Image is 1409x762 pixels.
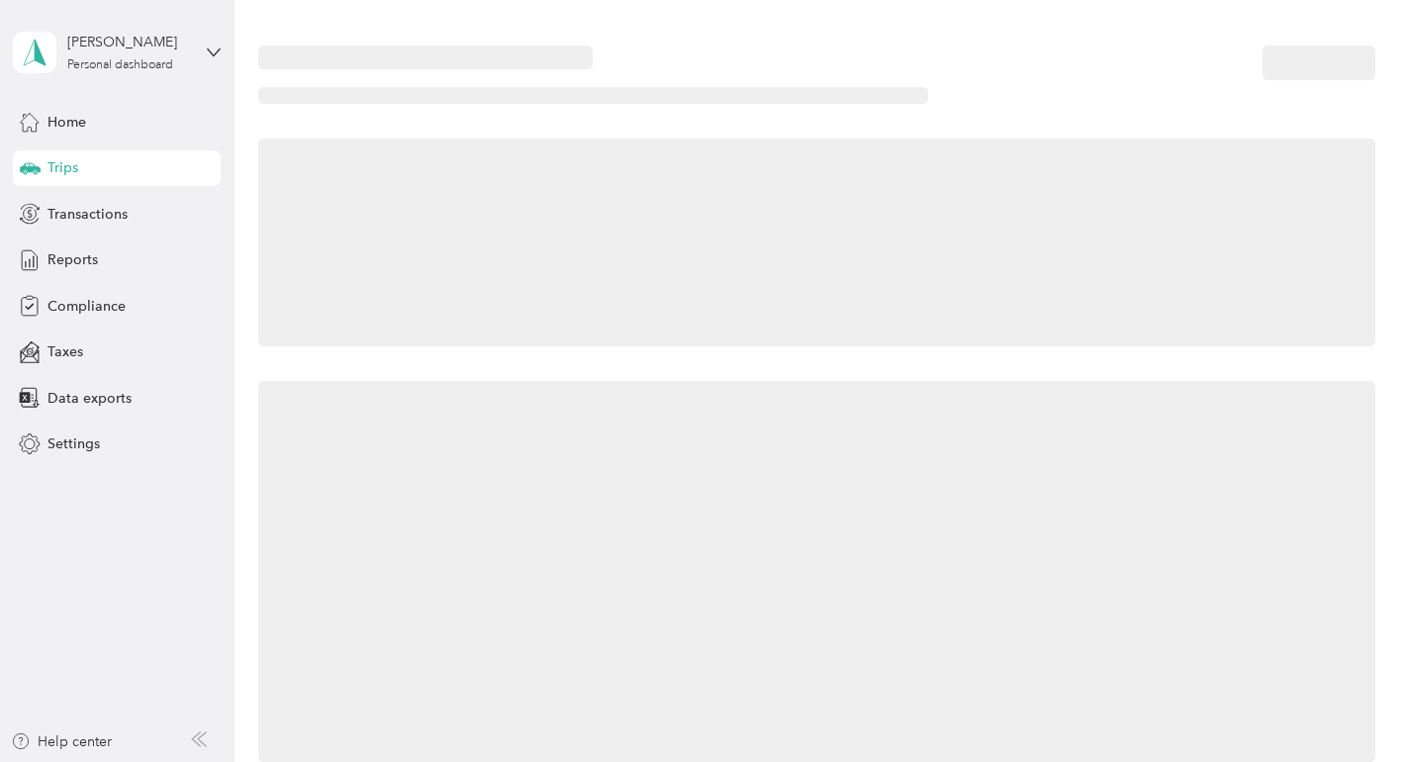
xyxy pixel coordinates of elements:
[1298,651,1409,762] iframe: Everlance-gr Chat Button Frame
[47,433,100,454] span: Settings
[47,341,83,362] span: Taxes
[47,204,128,225] span: Transactions
[47,296,126,317] span: Compliance
[47,388,132,409] span: Data exports
[67,59,173,71] div: Personal dashboard
[47,157,78,178] span: Trips
[47,112,86,133] span: Home
[47,249,98,270] span: Reports
[67,32,191,52] div: [PERSON_NAME]
[11,731,112,752] button: Help center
